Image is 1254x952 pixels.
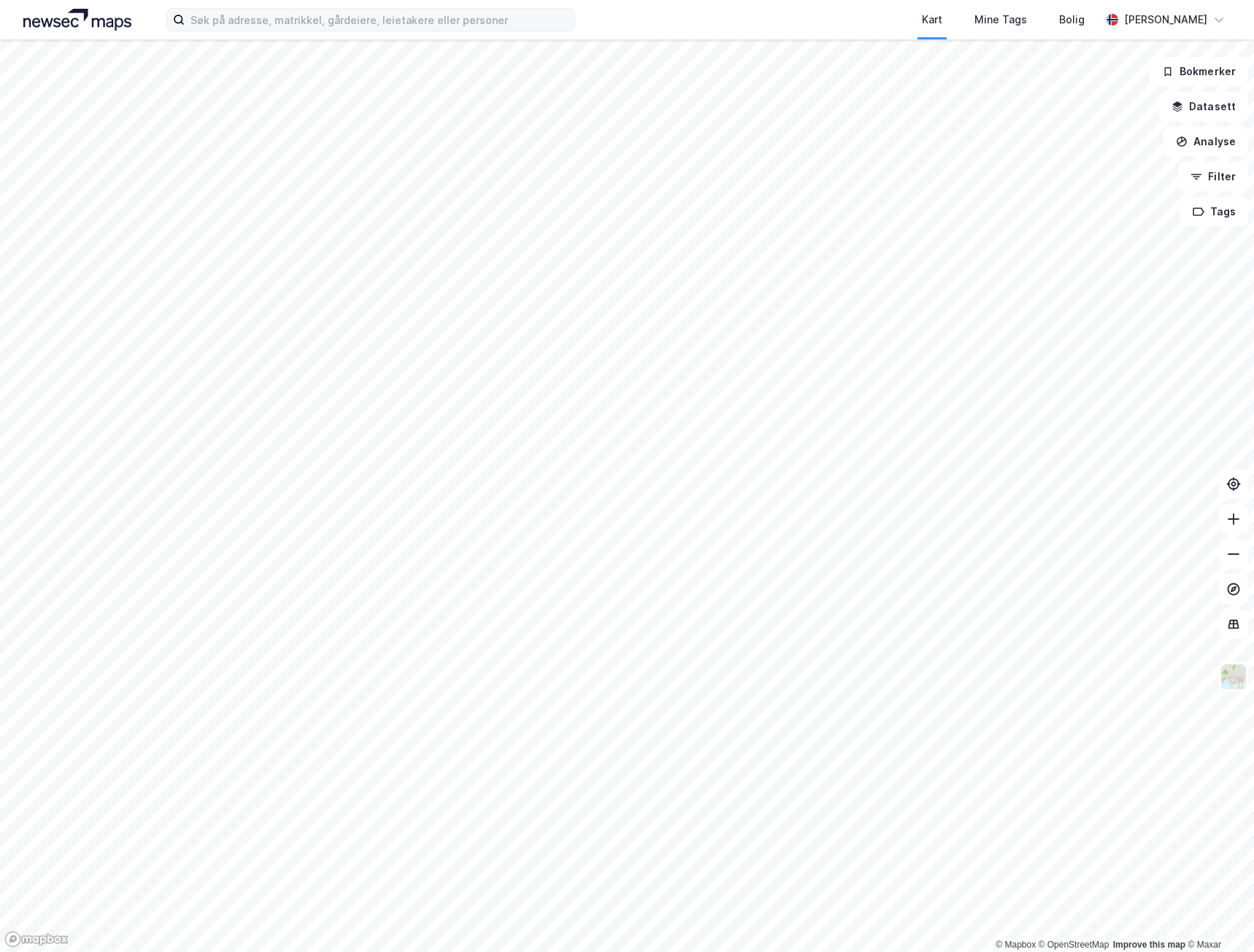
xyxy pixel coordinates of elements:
[1181,882,1254,952] div: Kontrollprogram for chat
[1180,197,1248,226] button: Tags
[1150,57,1248,86] button: Bokmerker
[974,11,1027,28] div: Mine Tags
[4,931,69,948] a: Mapbox homepage
[922,11,942,28] div: Kart
[1181,882,1254,952] iframe: Chat Widget
[1178,162,1248,191] button: Filter
[1163,127,1248,156] button: Analyse
[23,9,131,31] img: logo.a4113a55bc3d86da70a041830d287a7e.svg
[185,9,574,31] input: Søk på adresse, matrikkel, gårdeiere, leietakere eller personer
[1059,11,1085,28] div: Bolig
[1220,663,1247,691] img: Z
[1113,940,1185,950] a: Improve this map
[1124,11,1207,28] div: [PERSON_NAME]
[1039,940,1109,950] a: OpenStreetMap
[1159,92,1248,121] button: Datasett
[996,940,1036,950] a: Mapbox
